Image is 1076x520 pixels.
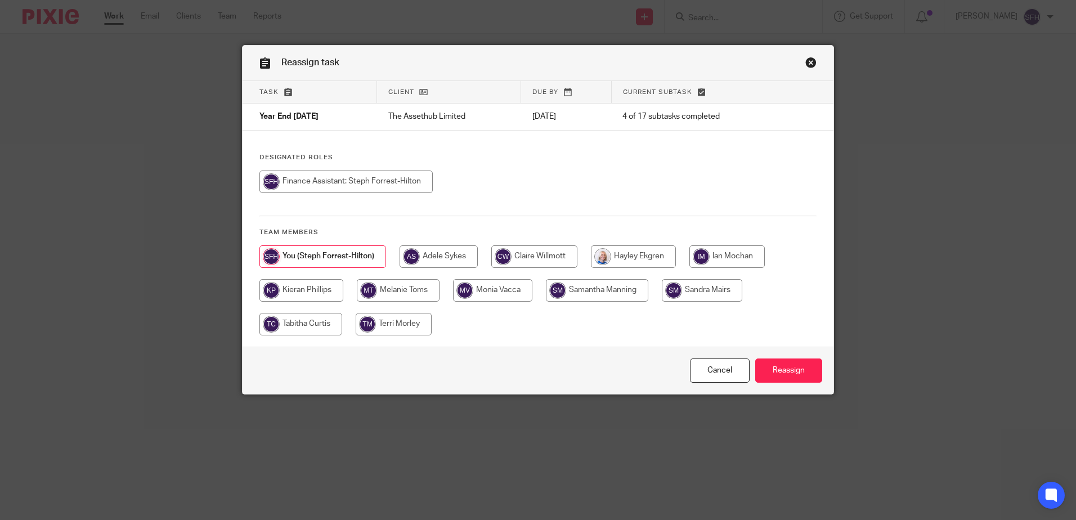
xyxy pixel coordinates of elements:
[755,358,822,383] input: Reassign
[259,89,279,95] span: Task
[259,228,817,237] h4: Team members
[388,89,414,95] span: Client
[259,113,319,121] span: Year End [DATE]
[532,89,558,95] span: Due by
[259,153,817,162] h4: Designated Roles
[805,57,817,72] a: Close this dialog window
[281,58,339,67] span: Reassign task
[690,358,750,383] a: Close this dialog window
[388,111,510,122] p: The Assethub Limited
[611,104,784,131] td: 4 of 17 subtasks completed
[532,111,600,122] p: [DATE]
[623,89,692,95] span: Current subtask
